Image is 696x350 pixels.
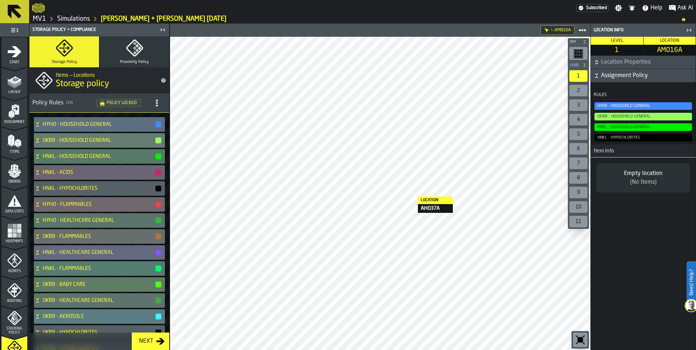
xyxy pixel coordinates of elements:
[568,98,589,112] div: button-toolbar-undefined
[32,99,96,107] div: Policy Rules
[155,202,161,207] button: button-
[684,26,694,35] label: button-toggle-Close me
[639,4,665,12] label: button-toggle-Help
[155,186,161,191] button: button-
[57,15,90,23] a: link-to-/wh/i/3ccf57d1-1e0c-4a81-a3bb-c2011c5f0d50
[43,314,155,319] h4: UKRB - AEROSOLS
[1,97,27,126] li: menu Assignment
[551,28,554,32] div: L.
[43,266,155,271] h4: HNKL - FLAMMABLES
[568,83,589,98] div: button-toolbar-undefined
[594,92,693,98] div: Rules
[569,128,588,140] div: 5
[43,218,155,223] h4: HYHO - HEALTHCARE GENERAL
[158,25,168,34] label: button-toggle-Close me
[1,210,27,214] span: Data Stats
[31,27,158,32] div: Storage Policy + Compliance
[574,334,586,346] svg: Reset zoom and position
[601,58,694,67] span: Location Properties
[568,214,589,229] div: button-toolbar-undefined
[650,4,663,12] span: Help
[155,314,161,319] button: button-
[568,61,589,69] button: button-
[52,60,77,64] span: Storage Policy
[34,309,162,324] div: UKRB - AEROSOLS
[1,90,27,94] span: Layout
[29,24,169,36] header: Storage Policy + Compliance
[569,114,588,126] div: 4
[611,39,623,43] span: Level
[568,38,589,45] button: button-
[43,282,155,287] h4: UKRB - BABY CARE
[586,5,607,11] span: Subscribed
[591,56,696,69] button: button-
[1,306,27,335] li: menu Stacking Policy
[1,25,27,35] label: button-toggle-Toggle Full Menu
[1,216,27,246] li: menu Heatmaps
[569,63,581,67] span: Level
[677,4,693,12] span: Ask AI
[43,298,155,303] h4: UKRB - HEALTHCARE GENERAL
[568,127,589,142] div: button-toolbar-undefined
[569,40,581,44] span: Bay
[1,187,27,216] li: menu Data Stats
[1,299,27,303] span: Routing
[1,269,27,273] span: Agents
[34,133,162,148] div: UKRB - HOUSEHOLD GENERAL
[34,117,162,132] div: HYHO - HOUSEHOLD GENERAL
[136,337,156,346] div: Next
[155,298,161,303] button: button-
[120,60,149,64] span: Proximity Policy
[32,15,693,23] nav: Breadcrumb
[554,28,571,33] span: AM016A
[591,24,696,37] header: Location Info
[612,4,625,12] label: button-toggle-Settings
[568,112,589,127] div: button-toolbar-undefined
[591,144,696,158] h3: title-section-Item Info
[569,216,588,227] div: 11
[568,45,589,61] div: button-toolbar-undefined
[29,94,169,113] h3: title-section-[object Object]
[1,120,27,124] span: Assignment
[34,229,162,244] div: UKRB - FLAMMABLES
[155,218,161,223] button: button-
[43,122,155,127] h4: HYHO - HOUSEHOLD GENERAL
[155,266,161,271] button: button-
[1,150,27,154] span: Items
[569,158,588,169] div: 7
[592,46,642,54] span: 1
[56,71,155,78] h2: Sub Title
[43,202,155,207] h4: HYHO - FLAMMABLES
[66,100,73,105] span: ( 19 )
[645,46,695,54] span: AM016A
[576,4,609,12] div: Menu Subscription
[594,123,692,131] span: Assignment Compliance Rule
[1,239,27,243] span: Heatmaps
[1,246,27,275] li: menu Agents
[43,170,155,175] h4: HNKL - ACIDS
[568,200,589,214] div: button-toolbar-undefined
[155,234,161,239] button: button-
[1,276,27,305] li: menu Routing
[43,186,155,191] h4: HNKL - HYPOCHLORITES
[34,293,162,308] div: UKRB - HEALTHCARE GENERAL
[34,213,162,228] div: HYHO - HEALTHCARE GENERAL
[43,138,155,143] h4: UKRB - HOUSEHOLD GENERAL
[34,245,162,260] div: HNKL - HEALTHCARE GENERAL
[34,197,162,212] div: HYHO - FLAMMABLES
[32,1,45,15] a: logo-header
[43,234,155,239] h4: UKRB - FLAMMABLES
[155,122,161,127] button: button-
[544,27,550,33] div: Hide filter
[568,171,589,185] div: button-toolbar-undefined
[43,330,155,335] h4: UKRB - HYPOCHLORITES
[569,201,588,213] div: 10
[568,156,589,171] div: button-toolbar-undefined
[96,99,142,107] div: status-Policy Locked
[418,196,453,204] div: Location
[625,4,638,12] label: button-toggle-Notifications
[602,169,684,178] div: Empty location
[1,127,27,156] li: menu Items
[569,70,588,82] div: 1
[1,157,27,186] li: menu Orders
